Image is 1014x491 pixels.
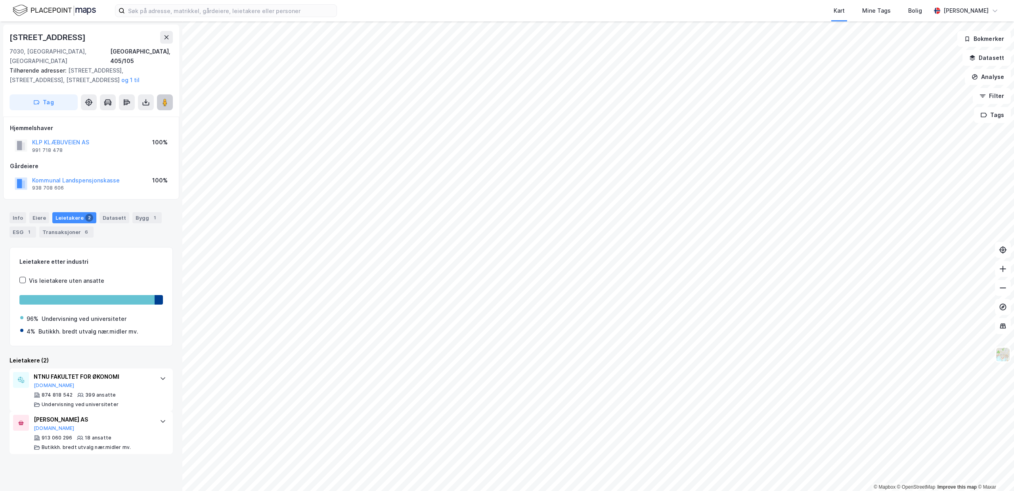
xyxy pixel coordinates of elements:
div: 7030, [GEOGRAPHIC_DATA], [GEOGRAPHIC_DATA] [10,47,110,66]
div: 96% [27,314,38,324]
div: 938 708 606 [32,185,64,191]
div: 874 818 542 [42,392,73,398]
button: [DOMAIN_NAME] [34,382,75,389]
div: Info [10,212,26,223]
input: Søk på adresse, matrikkel, gårdeiere, leietakere eller personer [125,5,337,17]
div: 18 ansatte [85,435,111,441]
div: [STREET_ADDRESS] [10,31,87,44]
span: Tilhørende adresser: [10,67,68,74]
div: 399 ansatte [85,392,116,398]
div: Butikkh. bredt utvalg nær.midler mv. [42,444,131,451]
iframe: Chat Widget [974,453,1014,491]
button: Filter [973,88,1011,104]
div: NTNU FAKULTET FOR ØKONOMI [34,372,152,382]
div: Undervisning ved universiteter [42,314,126,324]
div: Vis leietakere uten ansatte [29,276,104,286]
button: [DOMAIN_NAME] [34,425,75,432]
div: Butikkh. bredt utvalg nær.midler mv. [38,327,138,336]
button: Tag [10,94,78,110]
div: 100% [152,138,168,147]
div: ESG [10,226,36,238]
div: [PERSON_NAME] AS [34,415,152,424]
div: 2 [85,214,93,222]
button: Bokmerker [957,31,1011,47]
div: 1 [25,228,33,236]
div: Bolig [908,6,922,15]
img: logo.f888ab2527a4732fd821a326f86c7f29.svg [13,4,96,17]
div: Leietakere etter industri [19,257,163,267]
button: Tags [974,107,1011,123]
div: [STREET_ADDRESS], [STREET_ADDRESS], [STREET_ADDRESS] [10,66,166,85]
div: Transaksjoner [39,226,94,238]
a: Improve this map [937,484,977,490]
div: Leietakere [52,212,96,223]
div: Mine Tags [862,6,891,15]
div: Hjemmelshaver [10,123,172,133]
div: 913 060 296 [42,435,72,441]
div: Datasett [99,212,129,223]
div: Eiere [29,212,49,223]
div: Undervisning ved universiteter [42,401,119,408]
button: Analyse [965,69,1011,85]
a: Mapbox [874,484,895,490]
div: 1 [151,214,159,222]
div: [PERSON_NAME] [943,6,989,15]
a: OpenStreetMap [897,484,936,490]
div: 100% [152,176,168,185]
div: 991 718 478 [32,147,63,153]
div: Kart [834,6,845,15]
div: [GEOGRAPHIC_DATA], 405/105 [110,47,173,66]
img: Z [995,347,1010,362]
div: Gårdeiere [10,161,172,171]
div: Kontrollprogram for chat [974,453,1014,491]
div: 4% [27,327,35,336]
div: Bygg [132,212,162,223]
div: 6 [82,228,90,236]
button: Datasett [962,50,1011,66]
div: Leietakere (2) [10,356,173,365]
